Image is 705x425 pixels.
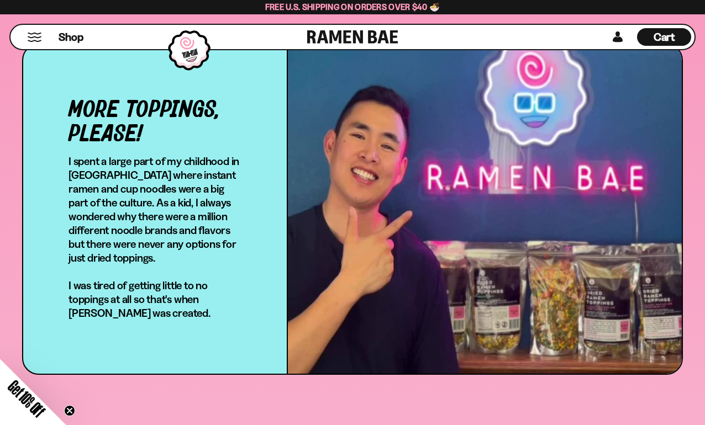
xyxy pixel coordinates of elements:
[69,98,241,147] h5: More toppings, please!
[59,28,83,46] a: Shop
[64,405,75,416] button: Close teaser
[69,155,241,320] p: I spent a large part of my childhood in [GEOGRAPHIC_DATA] where instant ramen and cup noodles wer...
[59,30,83,45] span: Shop
[27,33,42,42] button: Mobile Menu Trigger
[265,2,440,12] span: Free U.S. Shipping on Orders over $40 🍜
[654,30,675,44] span: Cart
[637,25,691,49] div: Cart
[5,377,48,420] span: Get 10% Off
